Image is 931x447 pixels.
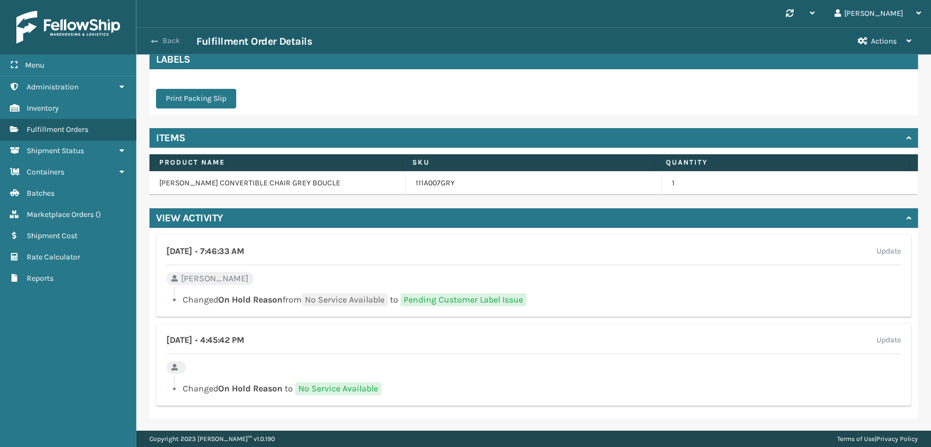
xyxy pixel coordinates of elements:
span: No Service Available [302,293,388,306]
label: Quantity [666,158,899,167]
span: Menu [25,61,44,70]
td: [PERSON_NAME] CONVERTIBLE CHAIR GREY BOUCLE [149,171,406,195]
label: Product Name [159,158,392,167]
span: Actions [871,37,897,46]
a: 111A007GRY [416,178,455,189]
span: Inventory [27,104,59,113]
span: On Hold Reason [218,383,283,394]
span: [PERSON_NAME] [181,272,249,285]
span: Shipment Status [27,146,84,155]
span: Batches [27,189,55,198]
h4: View Activity [156,212,223,225]
span: • [195,335,197,345]
li: Changed to [166,382,901,395]
label: SKU [412,158,645,167]
span: ( ) [95,210,101,219]
span: Containers [27,167,64,177]
a: Terms of Use [837,435,875,443]
span: On Hold Reason [218,294,283,305]
span: • [195,246,197,256]
button: Back [146,36,196,46]
span: Administration [27,82,79,92]
img: logo [16,11,120,44]
span: Marketplace Orders [27,210,94,219]
label: Update [876,334,901,347]
span: No Service Available [295,382,381,395]
h4: [DATE] 4:45:42 PM [166,334,244,347]
span: Reports [27,274,53,283]
label: Update [876,245,901,258]
h3: Fulfillment Order Details [196,35,312,48]
a: Privacy Policy [876,435,918,443]
span: Pending Customer Label Issue [400,293,526,306]
h4: Items [156,131,185,144]
button: Print Packing Slip [156,89,236,108]
h4: Labels [149,50,918,69]
td: 1 [662,171,918,195]
div: | [837,431,918,447]
li: Changed from to [166,293,901,306]
span: Shipment Cost [27,231,77,240]
span: Rate Calculator [27,252,80,262]
button: Actions [848,28,921,55]
p: Copyright 2023 [PERSON_NAME]™ v 1.0.190 [149,431,275,447]
span: Fulfillment Orders [27,125,88,134]
h4: [DATE] 7:46:33 AM [166,245,244,258]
